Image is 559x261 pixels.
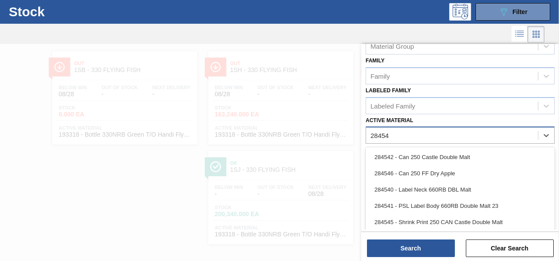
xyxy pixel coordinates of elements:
div: 284541 - PSL Label Body 660RB Double Malt 23 [366,198,555,214]
div: Card Vision [528,26,544,43]
div: Labeled Family [370,102,415,109]
h1: Stock [9,7,130,17]
span: Filter [512,8,527,15]
label: Family [366,58,385,64]
label: Active Material [366,117,413,123]
div: 284546 - Can 250 FF Dry Apple [366,165,555,181]
label: Labeled Family [366,87,411,94]
div: List Vision [512,26,528,43]
div: 284545 - Shrink Print 250 CAN Castle Double Malt [366,214,555,230]
div: Family [370,72,390,80]
button: Filter [476,3,550,21]
div: Material Group [370,42,414,50]
div: 284540 - Label Neck 660RB DBL Malt [366,181,555,198]
div: 284542 - Can 250 Castle Double Malt [366,149,555,165]
div: Programming: no user selected [449,3,471,21]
